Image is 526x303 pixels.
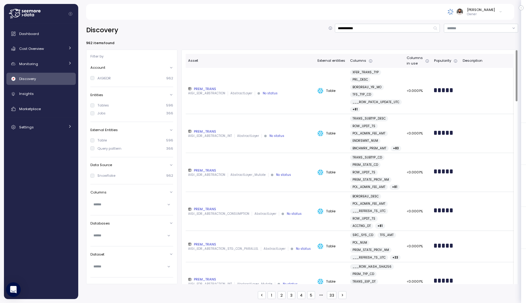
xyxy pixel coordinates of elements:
[307,291,315,299] button: 5
[350,255,388,260] a: ___REFRESH_TS_UTC
[188,91,225,96] p: AIGI_EDR_ABSTRACTION
[90,92,103,97] p: Entities
[188,282,232,286] p: AIGI_EDR_ABSTRACTION_INT
[97,76,111,81] div: AIGIEDR
[352,170,375,175] span: ROW_UPDT_TS
[352,85,381,90] span: BORDREAU_YR_MO
[350,124,378,129] a: ROW_UPDT_TS
[352,107,358,112] span: + 81
[377,223,383,229] span: + 81
[90,221,110,226] p: Databases
[6,121,76,133] a: Settings
[276,173,291,177] div: No status
[350,216,378,221] a: ROW_UPDT_TS
[350,99,402,105] a: ___ROW_PATCH_UPDATE_UTC
[350,70,381,75] a: XFER_TRANS_TYP
[350,146,389,151] a: BNCHMRK_PREM_AMT
[327,291,336,299] button: 33
[188,212,249,216] p: AIGI_EDR_ABSTRACTION_CONSUMPTION
[67,12,74,16] button: Collapse navigation
[188,277,313,282] div: PREM_TRANS
[352,232,373,238] span: SRC_SYS_CD
[97,138,107,143] div: Table
[90,127,118,132] p: External Entities
[350,58,402,64] div: Columns
[287,212,302,216] div: No status
[350,232,376,238] a: SRC_SYS_CD
[90,162,112,167] p: Data Source
[263,91,278,96] div: No status
[352,92,371,97] span: TFS_TYP_CD
[352,201,385,207] span: POL_ADMIN_FEE_AMT
[350,184,388,190] a: POL_ADMIN_FEE_AMT
[166,146,173,151] p: 366
[287,291,295,299] button: 3
[317,88,345,94] div: Table
[350,264,394,270] a: ___ROW_HASH_SHA256
[352,162,378,168] span: PREM_STATE_CD
[19,61,38,66] span: Monitoring
[188,242,313,247] div: PREM_TRANS
[352,77,368,82] span: PRL_DESC
[352,247,389,253] span: PREM_STATE_PROV_NM
[188,134,232,138] p: AIGI_EDR_ABSTRACTION_INT
[19,46,44,51] span: Cost Overview
[352,240,367,246] span: POL_NUM
[352,279,376,284] span: TRANS_EXP_DT
[296,247,311,251] div: No status
[188,168,313,177] a: PREM_TRANSAIGI_EDR_ABSTRACTIONAbstractLayer_MutateNo status
[237,282,272,286] p: AbstractLayer_Mutate
[350,77,370,82] a: PRL_DESC
[350,194,381,199] a: BORDREAU_DESC
[19,31,39,36] span: Dashboard
[404,153,432,192] td: <0.0001%
[278,291,286,299] button: 2
[86,40,114,45] p: 962 items found
[317,279,345,285] div: Table
[254,212,276,216] p: AbstractLayer
[352,146,386,151] span: BNCHMRK_PREM_AMT
[350,223,373,229] a: ACCTNG_DT
[237,134,259,138] p: AbstractLayer
[188,86,313,96] a: PREM_TRANSAIGI_EDR_ABSTRACTIONAbstractLayerNo status
[188,86,313,91] div: PREM_TRANS
[467,12,495,16] p: Owner
[352,70,379,75] span: XFER_TRANS_TYP
[188,129,313,134] div: PREM_TRANS
[350,279,378,284] a: TRANS_EXP_DT
[317,208,345,214] div: Table
[6,282,21,297] div: Open Intercom Messenger
[268,291,275,299] button: 1
[317,58,345,64] div: External entities
[350,131,388,136] a: POL_ADMIN_FEE_AMT
[352,264,391,270] span: ___ROW_HASH_SHA256
[317,243,345,249] div: Table
[350,162,380,168] a: PREM_STATE_CD
[350,170,378,175] a: ROW_UPDT_TS
[166,173,173,178] p: 962
[6,43,76,55] a: Cost Overview
[317,169,345,176] div: Table
[352,223,371,229] span: ACCTNG_DT
[350,247,391,253] a: PREM_STATE_PROV_NM
[352,255,386,260] span: ___REFRESH_TS_UTC
[97,111,106,116] div: Jobs
[350,201,388,207] a: POL_ADMIN_FEE_AMT
[404,262,432,301] td: <0.0001%
[352,124,375,129] span: ROW_UPDT_TS
[352,184,385,190] span: POL_ADMIN_FEE_AMT
[297,291,305,299] button: 4
[352,116,386,121] span: TRANS_SUBTYP_DESC
[230,173,266,177] p: AbstractLayer_Mutate
[377,232,396,238] a: TFS_AMT
[188,277,313,286] a: PREM_TRANSAIGI_EDR_ABSTRACTION_INTAbstractLayer_MutateNo status
[86,26,118,35] h2: Discovery
[350,155,384,160] a: TRANS_SUBTYP_CD
[352,208,386,214] span: ___REFRESH_TS_UTC
[350,92,373,97] a: TFS_TYP_CD
[166,138,173,143] p: 596
[352,131,385,136] span: POL_ADMIN_FEE_AMT
[404,68,432,114] td: <0.0001%
[350,138,380,144] a: ENDRSMNT_NUM
[19,76,36,81] span: Discovery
